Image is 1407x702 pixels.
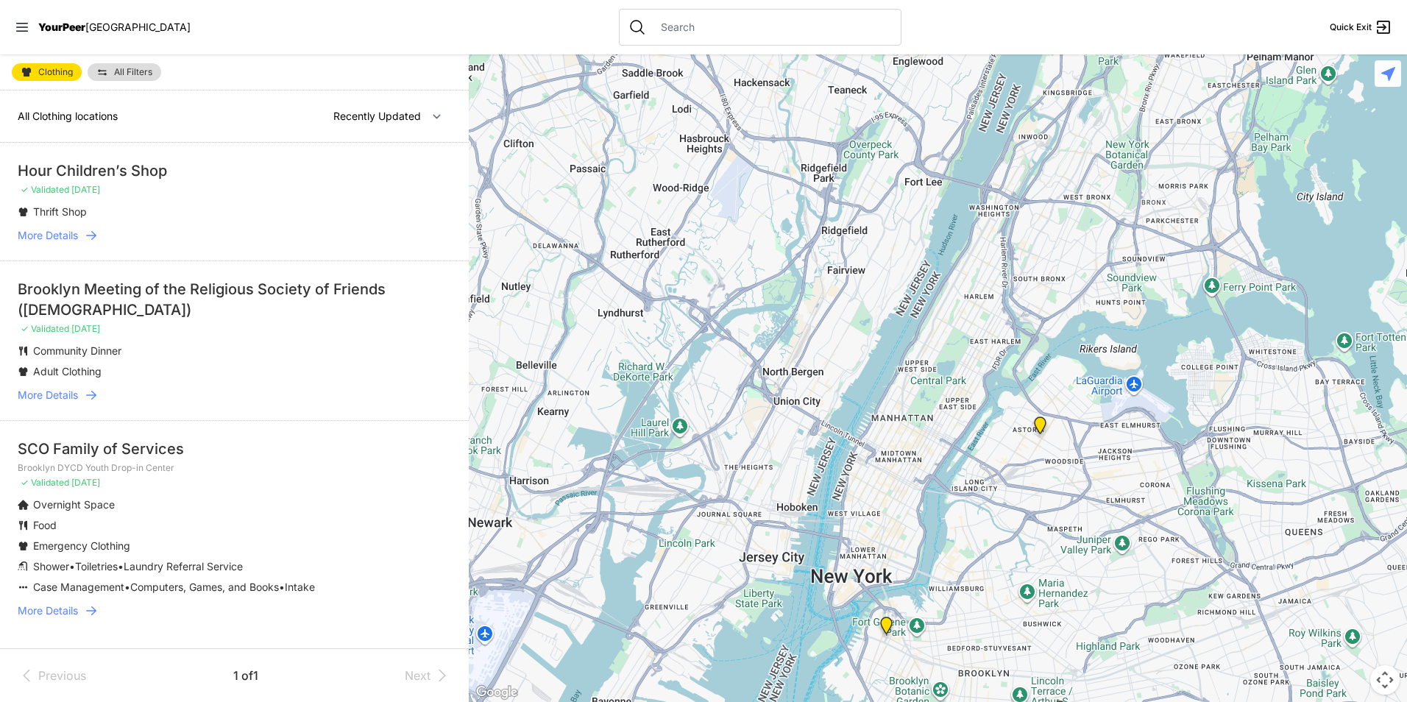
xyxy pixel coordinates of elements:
span: Adult Clothing [33,365,102,377]
span: Shower [33,560,69,572]
div: SCO Family of Services [18,439,451,459]
span: [DATE] [71,184,100,195]
a: More Details [18,388,451,403]
a: Quick Exit [1330,18,1392,36]
button: Map camera controls [1370,665,1400,695]
span: Case Management [33,581,124,593]
span: Thrift Shop [33,205,87,218]
input: Search [652,20,892,35]
span: Previous [38,667,86,684]
span: [DATE] [71,477,100,488]
span: Next [405,667,430,684]
a: All Filters [88,63,161,81]
a: YourPeer[GEOGRAPHIC_DATA] [38,23,191,32]
span: Overnight Space [33,498,115,511]
span: More Details [18,228,78,243]
span: Community Dinner [33,344,121,357]
span: • [279,581,285,593]
span: Clothing [38,68,73,77]
span: Toiletries [75,560,118,572]
div: Hour Children’s Shop [18,160,451,181]
span: Food [33,519,57,531]
span: ✓ Validated [21,323,69,334]
span: All Clothing locations [18,110,118,122]
span: ✓ Validated [21,184,69,195]
span: 1 [253,668,258,683]
span: Emergency Clothing [33,539,130,552]
a: Clothing [12,63,82,81]
span: ✓ Validated [21,477,69,488]
span: YourPeer [38,21,85,33]
span: More Details [18,388,78,403]
span: [GEOGRAPHIC_DATA] [85,21,191,33]
img: Google [472,683,521,702]
p: Brooklyn DYCD Youth Drop-in Center [18,462,451,474]
span: Quick Exit [1330,21,1372,33]
span: of [241,668,253,683]
span: • [124,581,130,593]
a: More Details [18,603,451,618]
span: • [69,560,75,572]
span: • [118,560,124,572]
a: Open this area in Google Maps (opens a new window) [472,683,521,702]
span: All Filters [114,68,152,77]
span: Computers, Games, and Books [130,581,279,593]
a: More Details [18,228,451,243]
span: [DATE] [71,323,100,334]
span: Intake [285,581,315,593]
span: Laundry Referral Service [124,560,243,572]
span: 1 [233,668,241,683]
span: More Details [18,603,78,618]
div: Brooklyn Meeting of the Religious Society of Friends ([DEMOGRAPHIC_DATA]) [18,279,451,320]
